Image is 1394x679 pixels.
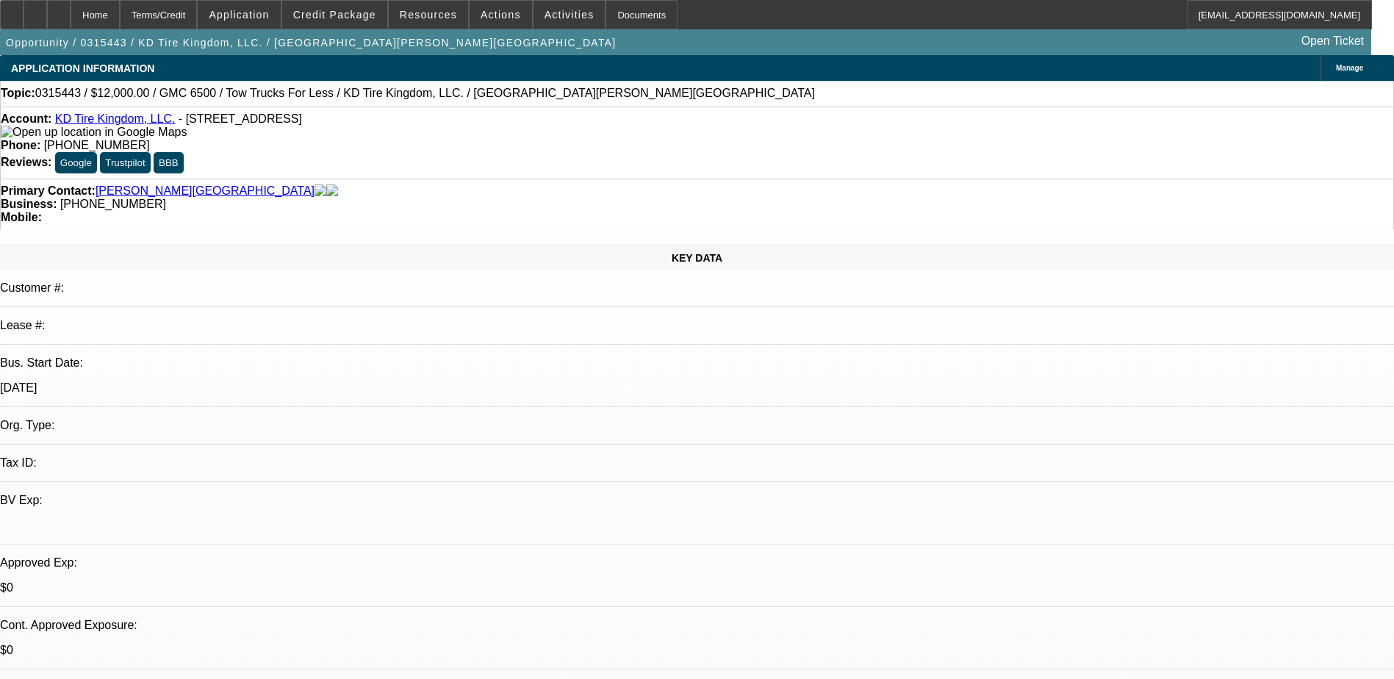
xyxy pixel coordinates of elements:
span: Resources [400,9,457,21]
a: View Google Maps [1,126,187,138]
span: Manage [1336,64,1363,72]
span: - [STREET_ADDRESS] [179,112,302,125]
strong: Mobile: [1,211,42,223]
button: Google [55,152,97,173]
span: [PHONE_NUMBER] [44,139,150,151]
button: Actions [470,1,532,29]
a: Open Ticket [1296,29,1370,54]
span: APPLICATION INFORMATION [11,62,154,74]
button: Application [198,1,280,29]
strong: Topic: [1,87,35,100]
strong: Business: [1,198,57,210]
span: Credit Package [293,9,376,21]
span: Actions [481,9,521,21]
strong: Phone: [1,139,40,151]
a: KD Tire Kingdom, LLC. [55,112,176,125]
button: Trustpilot [100,152,150,173]
strong: Primary Contact: [1,184,96,198]
span: 0315443 / $12,000.00 / GMC 6500 / Tow Trucks For Less / KD Tire Kingdom, LLC. / [GEOGRAPHIC_DATA]... [35,87,815,100]
img: facebook-icon.png [315,184,326,198]
strong: Reviews: [1,156,51,168]
button: BBB [154,152,184,173]
span: Activities [545,9,594,21]
span: Opportunity / 0315443 / KD Tire Kingdom, LLC. / [GEOGRAPHIC_DATA][PERSON_NAME][GEOGRAPHIC_DATA] [6,37,616,48]
a: [PERSON_NAME][GEOGRAPHIC_DATA] [96,184,315,198]
button: Credit Package [282,1,387,29]
span: [PHONE_NUMBER] [60,198,166,210]
button: Resources [389,1,468,29]
button: Activities [533,1,606,29]
span: Application [209,9,269,21]
img: Open up location in Google Maps [1,126,187,139]
strong: Account: [1,112,51,125]
span: KEY DATA [672,252,722,264]
img: linkedin-icon.png [326,184,338,198]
